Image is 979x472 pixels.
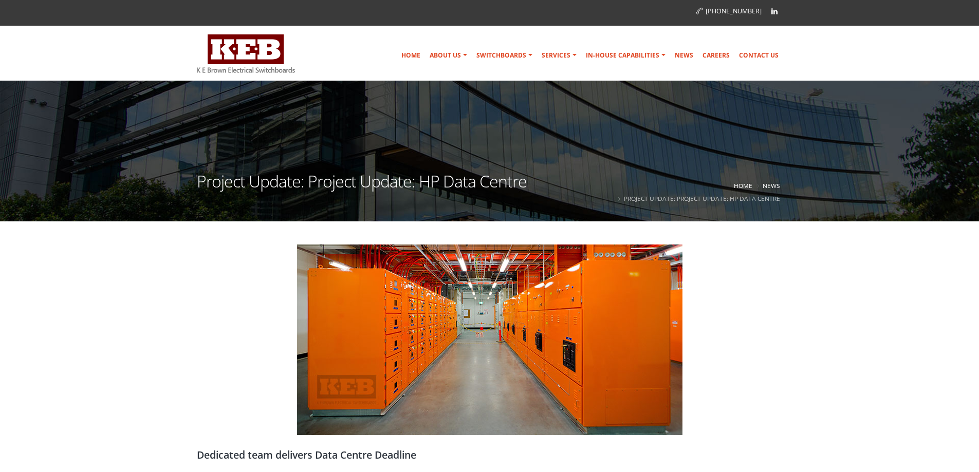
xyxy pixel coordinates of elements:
[582,45,670,66] a: In-house Capabilities
[735,45,783,66] a: Contact Us
[763,181,780,190] a: News
[616,192,780,205] li: Project Update: Project Update: HP Data Centre
[472,45,537,66] a: Switchboards
[696,7,762,15] a: [PHONE_NUMBER]
[767,4,782,19] a: Linkedin
[538,45,581,66] a: Services
[297,244,682,435] img: hp-lead.jpg
[734,181,752,190] a: Home
[698,45,734,66] a: Careers
[671,45,697,66] a: News
[397,45,424,66] a: Home
[197,173,527,202] h1: Project Update: Project Update: HP Data Centre
[197,448,783,462] h4: Dedicated team delivers Data Centre Deadline
[426,45,471,66] a: About Us
[197,34,295,73] img: K E Brown Electrical Switchboards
